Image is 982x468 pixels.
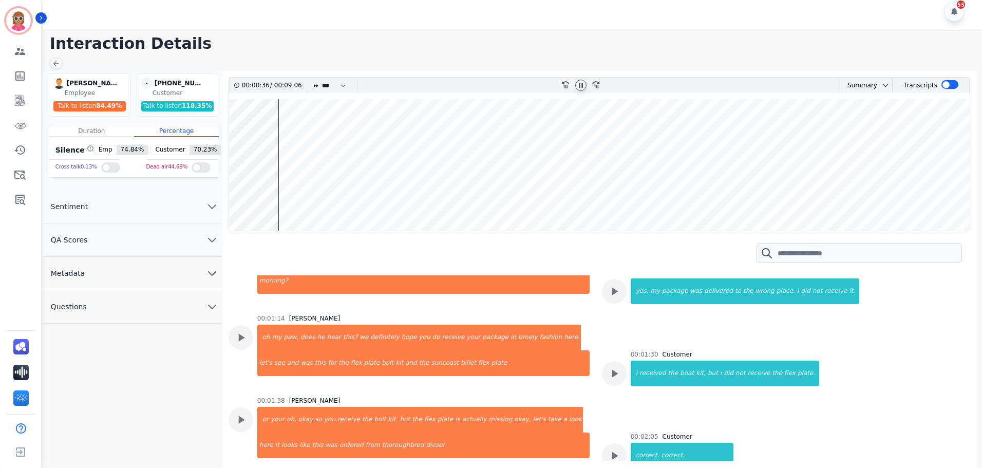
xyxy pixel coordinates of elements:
[631,433,658,441] div: 00:02:05
[394,350,404,376] div: kit
[663,350,692,359] div: Customer
[258,407,270,433] div: or
[95,145,117,155] span: Emp
[257,397,285,405] div: 00:01:38
[43,290,222,324] button: Questions chevron down
[141,101,214,111] div: Talk to listen
[477,350,490,376] div: flex
[848,278,859,304] div: it.
[257,314,285,323] div: 00:01:14
[182,102,212,109] span: 118.35 %
[337,350,350,376] div: the
[272,78,300,93] div: 00:09:06
[65,89,128,97] div: Employee
[454,407,461,433] div: is
[336,407,361,433] div: receive
[957,1,965,9] div: 55
[258,350,273,376] div: let's
[286,350,300,376] div: and
[134,125,219,137] div: Percentage
[299,350,313,376] div: was
[153,89,216,97] div: Customer
[431,325,441,350] div: do
[53,145,94,155] div: Silence
[49,125,134,137] div: Duration
[283,325,300,350] div: paw,
[381,350,394,376] div: bolt
[273,350,286,376] div: see
[411,407,423,433] div: the
[206,301,218,313] svg: chevron down
[723,361,734,386] div: did
[418,350,430,376] div: the
[206,234,218,246] svg: chevron down
[286,407,297,433] div: oh,
[316,325,326,350] div: he
[881,81,890,89] svg: chevron down
[50,34,982,53] h1: Interaction Details
[719,361,723,386] div: i
[811,278,824,304] div: not
[481,325,509,350] div: package
[461,407,487,433] div: actually
[632,278,650,304] div: yes,
[289,314,341,323] div: [PERSON_NAME]
[465,325,481,350] div: your
[55,160,97,175] div: Cross talk 0.13 %
[418,325,431,350] div: you
[638,361,667,386] div: received
[311,433,325,458] div: this
[734,361,747,386] div: not
[206,267,218,279] svg: chevron down
[6,8,31,33] img: Bordered avatar
[771,361,783,386] div: the
[707,361,719,386] div: but
[270,407,286,433] div: your
[96,102,122,109] span: 84.49 %
[274,433,280,458] div: it
[43,302,95,312] span: Questions
[441,325,466,350] div: receive
[904,78,937,93] div: Transcripts
[117,145,148,155] span: 74.84 %
[747,361,771,386] div: receive
[325,433,338,458] div: was
[280,433,298,458] div: looks
[539,325,563,350] div: fashion
[517,325,539,350] div: timely
[800,278,811,304] div: did
[258,268,590,294] div: morning?
[323,407,336,433] div: you
[632,361,638,386] div: i
[631,350,658,359] div: 00:01:30
[67,78,118,89] div: [PERSON_NAME]
[430,350,460,376] div: suncoast
[258,325,271,350] div: oh
[258,433,274,458] div: here
[783,361,797,386] div: flex
[667,361,679,386] div: the
[190,145,221,155] span: 70.23 %
[314,350,327,376] div: this
[797,361,819,386] div: plate.
[271,325,283,350] div: my
[423,407,437,433] div: flex
[689,278,703,304] div: was
[297,407,314,433] div: okay
[547,407,562,433] div: take
[490,350,590,376] div: plate
[661,278,689,304] div: package
[563,325,581,350] div: here.
[387,407,399,433] div: kit,
[425,433,589,458] div: diesel
[43,223,222,257] button: QA Scores chevron down
[314,407,323,433] div: so
[299,325,316,350] div: does
[43,268,93,278] span: Metadata
[437,407,454,433] div: plate
[404,350,418,376] div: and
[513,407,532,433] div: okay,
[358,325,369,350] div: we
[365,433,381,458] div: from
[289,397,341,405] div: [PERSON_NAME]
